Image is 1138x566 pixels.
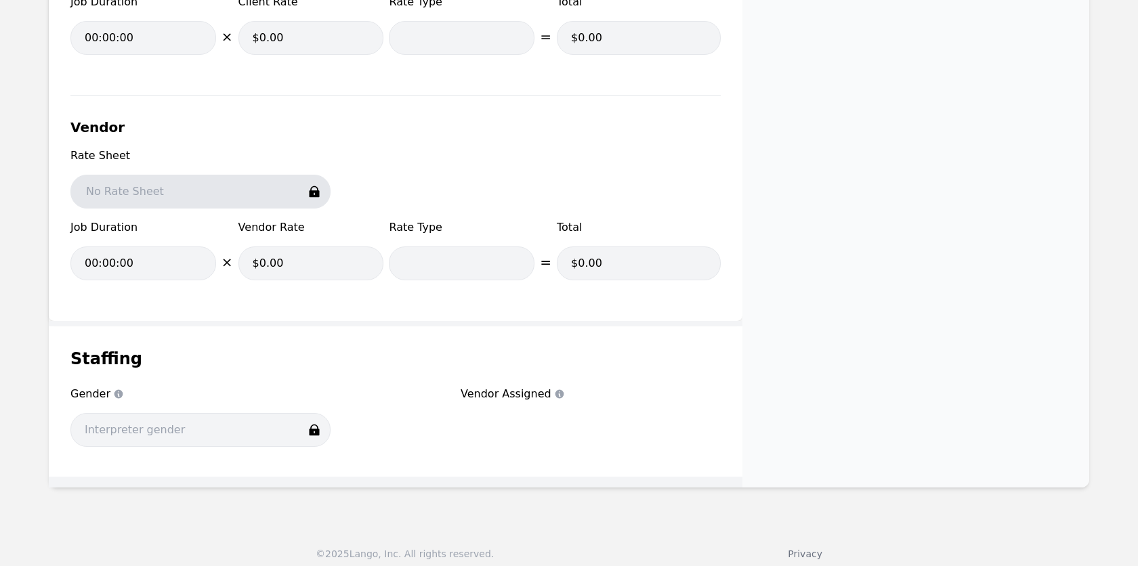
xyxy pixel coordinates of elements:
[540,27,551,46] span: =
[540,253,551,271] span: =
[788,548,822,559] a: Privacy
[557,219,721,236] span: Total
[70,148,331,164] span: Rate Sheet
[222,253,233,271] span: ×
[557,21,721,55] input: $
[70,413,331,447] input: Interpreter gender
[222,27,233,46] span: ×
[238,219,384,236] span: Vendor Rate
[389,219,534,236] span: Rate Type
[316,547,494,561] div: © 2025 Lango, Inc. All rights reserved.
[70,386,331,402] span: Gender
[70,119,125,135] span: Vendor
[70,219,216,236] span: Job Duration
[461,386,721,402] span: Vendor Assigned
[557,246,721,280] input: $
[70,348,721,370] h1: Staffing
